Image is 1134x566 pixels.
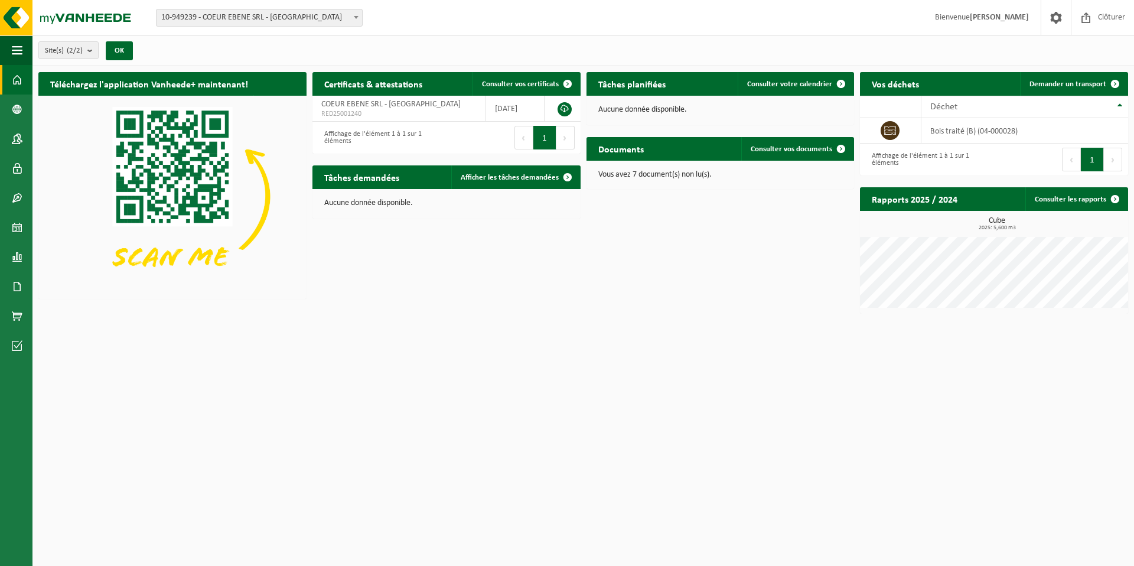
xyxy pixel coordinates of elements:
[1081,148,1104,171] button: 1
[321,100,461,109] span: COEUR EBENE SRL - [GEOGRAPHIC_DATA]
[866,225,1128,231] span: 2025: 5,600 m3
[586,137,656,160] h2: Documents
[486,96,545,122] td: [DATE]
[1104,148,1122,171] button: Next
[324,199,569,207] p: Aucune donnée disponible.
[556,126,575,149] button: Next
[866,217,1128,231] h3: Cube
[318,125,441,151] div: Affichage de l'élément 1 à 1 sur 1 éléments
[514,126,533,149] button: Previous
[451,165,579,189] a: Afficher les tâches demandées
[1029,80,1106,88] span: Demander un transport
[321,109,477,119] span: RED25001240
[970,13,1029,22] strong: [PERSON_NAME]
[930,102,957,112] span: Déchet
[106,41,133,60] button: OK
[1025,187,1127,211] a: Consulter les rapports
[860,187,969,210] h2: Rapports 2025 / 2024
[312,165,411,188] h2: Tâches demandées
[157,9,362,26] span: 10-949239 - COEUR EBENE SRL - MOLENBEEK-SAINT-JEAN
[38,72,260,95] h2: Téléchargez l'application Vanheede+ maintenant!
[482,80,559,88] span: Consulter vos certificats
[747,80,832,88] span: Consulter votre calendrier
[1020,72,1127,96] a: Demander un transport
[533,126,556,149] button: 1
[598,171,843,179] p: Vous avez 7 document(s) non lu(s).
[738,72,853,96] a: Consulter votre calendrier
[866,147,988,173] div: Affichage de l'élément 1 à 1 sur 1 éléments
[67,47,83,54] count: (2/2)
[156,9,363,27] span: 10-949239 - COEUR EBENE SRL - MOLENBEEK-SAINT-JEAN
[586,72,677,95] h2: Tâches planifiées
[38,96,307,297] img: Download de VHEPlus App
[751,145,832,153] span: Consulter vos documents
[921,118,1128,144] td: bois traité (B) (04-000028)
[1062,148,1081,171] button: Previous
[472,72,579,96] a: Consulter vos certificats
[860,72,931,95] h2: Vos déchets
[312,72,434,95] h2: Certificats & attestations
[45,42,83,60] span: Site(s)
[461,174,559,181] span: Afficher les tâches demandées
[598,106,843,114] p: Aucune donnée disponible.
[741,137,853,161] a: Consulter vos documents
[38,41,99,59] button: Site(s)(2/2)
